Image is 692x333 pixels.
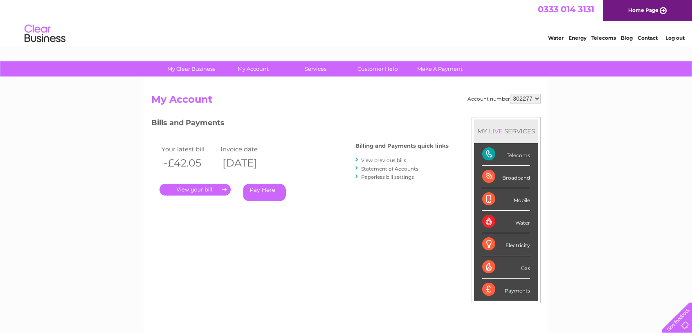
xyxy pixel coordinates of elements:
[482,188,530,211] div: Mobile
[220,61,287,76] a: My Account
[361,157,406,163] a: View previous bills
[482,279,530,301] div: Payments
[361,174,414,180] a: Paperless bill settings
[482,256,530,279] div: Gas
[160,184,231,196] a: .
[538,4,594,14] a: 0333 014 3131
[467,94,541,103] div: Account number
[344,61,411,76] a: Customer Help
[474,119,538,143] div: MY SERVICES
[153,4,540,40] div: Clear Business is a trading name of Verastar Limited (registered in [GEOGRAPHIC_DATA] No. 3667643...
[548,35,564,41] a: Water
[568,35,586,41] a: Energy
[638,35,658,41] a: Contact
[621,35,633,41] a: Blog
[482,233,530,256] div: Electricity
[361,166,418,172] a: Statement of Accounts
[151,94,541,109] h2: My Account
[282,61,349,76] a: Services
[151,117,449,131] h3: Bills and Payments
[218,144,277,155] td: Invoice date
[160,144,218,155] td: Your latest bill
[482,211,530,233] div: Water
[482,166,530,188] div: Broadband
[218,155,277,171] th: [DATE]
[406,61,474,76] a: Make A Payment
[665,35,684,41] a: Log out
[355,143,449,149] h4: Billing and Payments quick links
[160,155,218,171] th: -£42.05
[243,184,286,201] a: Pay Here
[487,127,504,135] div: LIVE
[24,21,66,46] img: logo.png
[482,143,530,166] div: Telecoms
[157,61,225,76] a: My Clear Business
[591,35,616,41] a: Telecoms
